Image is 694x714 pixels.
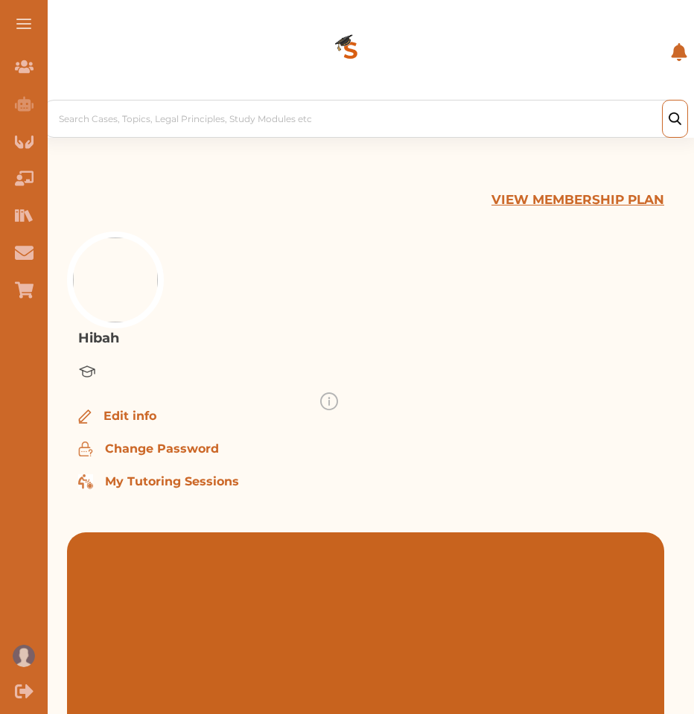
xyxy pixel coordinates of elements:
p: Edit info [104,407,156,425]
img: Pen [78,409,92,424]
img: Uni-cap [78,363,96,380]
div: Go to My Tutoring Sessions [78,473,484,491]
p: Change Password [105,440,219,458]
img: info-img [320,392,338,410]
img: User profile [13,645,35,667]
div: Change Password [78,440,484,458]
img: search_icon [669,112,681,126]
img: Edit icon [78,442,93,456]
img: My tutoring sessions icon [78,474,93,489]
img: Profile [73,238,158,322]
div: Edit info [78,407,484,425]
p: VIEW MEMBERSHIP PLAN [491,191,664,210]
img: Logo [297,10,404,94]
h3: Hibah [78,328,484,348]
p: My Tutoring Sessions [105,473,239,491]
